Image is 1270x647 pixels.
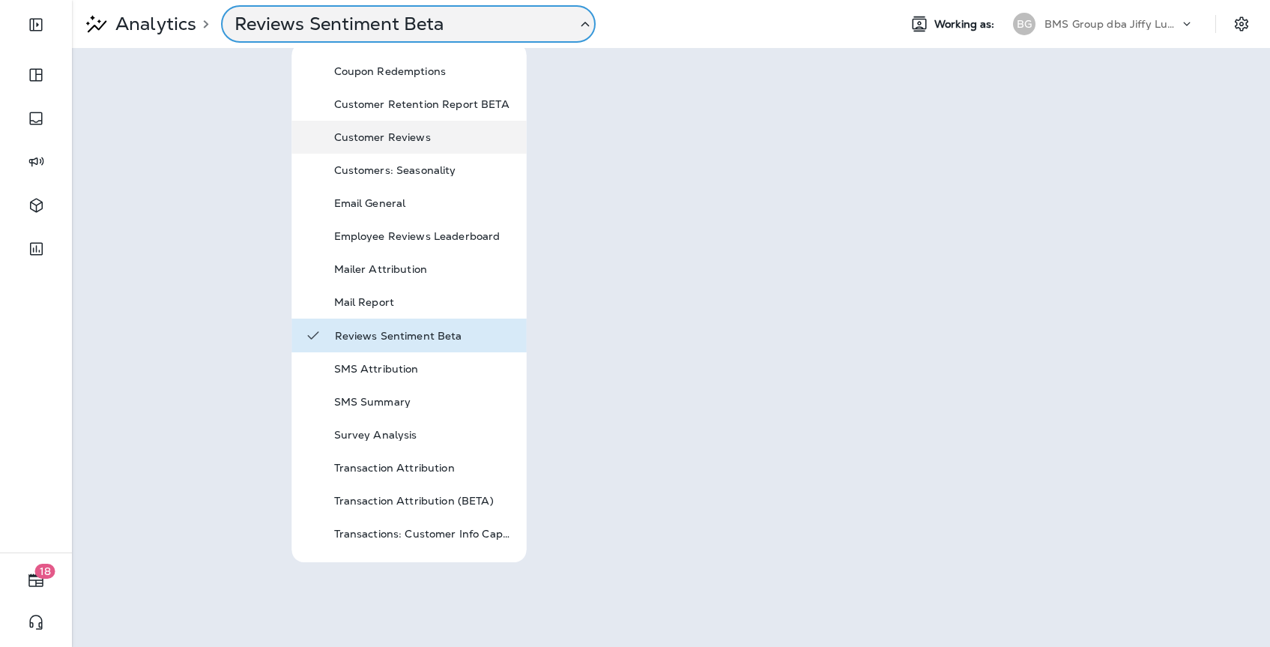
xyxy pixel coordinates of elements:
p: Employee Reviews Leaderboard [334,230,514,242]
p: SMS Attribution [334,363,514,375]
p: Reviews Sentiment Beta [335,330,515,342]
p: Email General [334,197,514,209]
p: Mailer Attribution [334,263,514,275]
p: Customer Reviews [334,131,514,143]
p: Transaction Attribution (BETA) [334,495,514,507]
p: Analytics [109,13,196,35]
p: > [196,18,209,30]
span: Working as: [934,18,998,31]
div: BG [1013,13,1035,35]
p: Reviews Sentiment Beta [235,13,564,35]
p: Transactions: Customer Info Capture [334,528,514,540]
span: 18 [35,564,55,579]
p: Transaction Attribution [334,462,514,474]
p: Coupon Redemptions [334,65,514,77]
p: SMS Summary [334,396,514,408]
p: Mail Report [334,296,514,308]
button: 18 [15,565,57,595]
button: Settings [1228,10,1255,37]
p: Survey Analysis [334,429,514,441]
p: BMS Group dba Jiffy Lube [1044,18,1179,30]
p: Customer Retention Report BETA [334,98,514,110]
button: Expand Sidebar [15,10,57,40]
p: Customers: Seasonality [334,164,514,176]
